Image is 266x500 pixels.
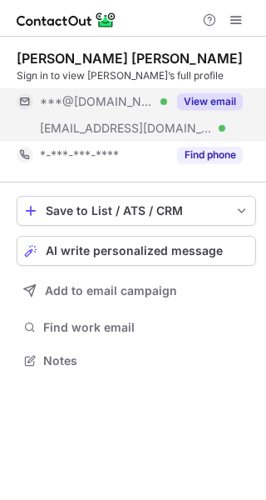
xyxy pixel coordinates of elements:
span: [EMAIL_ADDRESS][DOMAIN_NAME] [40,121,213,136]
div: Sign in to view [PERSON_NAME]’s full profile [17,68,256,83]
div: Save to List / ATS / CRM [46,204,227,217]
span: Find work email [43,320,249,335]
span: ***@[DOMAIN_NAME] [40,94,155,109]
button: AI write personalized message [17,236,256,266]
button: Reveal Button [177,147,243,163]
span: Notes [43,353,249,368]
span: Add to email campaign [45,284,177,297]
img: ContactOut v5.3.10 [17,10,116,30]
span: AI write personalized message [46,244,223,257]
button: Reveal Button [177,93,243,110]
button: Notes [17,349,256,372]
button: save-profile-one-click [17,196,256,226]
button: Add to email campaign [17,276,256,306]
button: Find work email [17,316,256,339]
div: [PERSON_NAME] [PERSON_NAME] [17,50,243,67]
